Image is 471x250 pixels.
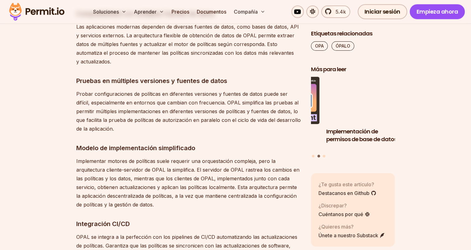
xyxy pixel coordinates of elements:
a: Destacanos en Github [318,189,376,197]
font: Implementar motores de políticas suele requerir una orquestación compleja, pero la arquitectura c... [76,158,299,208]
a: Empieza ahora [410,4,465,19]
font: 5.4k [336,9,346,15]
font: ¿Te gusta este artículo? [318,181,374,187]
font: Empieza ahora [417,8,458,16]
button: Ir a la diapositiva 2 [317,155,320,158]
font: Pruebas en múltiples versiones y fuentes de datos [76,77,227,85]
font: Etiquetas relacionadas [311,30,372,37]
button: Aprender [131,6,167,18]
font: Más para leer [311,65,346,73]
a: Precios [169,6,192,18]
li: 2 de 3 [326,77,410,151]
font: Compañía [234,9,258,15]
font: Modelo de implementación simplificado [76,144,195,152]
button: Ir a la diapositiva 3 [323,155,325,157]
font: ¿Quieres más? [318,224,354,230]
a: OPA [311,41,328,51]
button: Ir a la diapositiva 1 [312,155,314,157]
font: Las aplicaciones modernas dependen de diversas fuentes de datos, como bases de datos, API y servi... [76,24,299,65]
a: 5.4k [321,6,350,18]
li: 1 de 3 [236,77,320,151]
font: Soluciones [93,9,119,15]
font: Precios [172,9,189,15]
a: Únete a nuestro Substack [318,232,385,239]
a: ÓPALO [332,41,354,51]
img: Implementación de permisos de base de datos [326,77,410,124]
a: Iniciar sesión [358,4,407,19]
button: Soluciones [91,6,129,18]
a: Cuéntanos por qué [318,211,370,218]
div: Publicaciones [311,77,395,159]
img: Logotipo del permiso [6,1,67,22]
a: Documentos [194,6,229,18]
a: Autorización con Open Policy Agent (OPA) [236,77,320,151]
font: ¿Discrepar? [318,202,347,209]
font: Probar configuraciones de políticas en diferentes versiones y fuentes de datos puede ser difícil,... [76,91,301,132]
font: Aprender [134,9,157,15]
font: Iniciar sesión [365,8,400,16]
button: Compañía [231,6,268,18]
font: ÓPALO [336,43,350,49]
font: Integración CI/CD [76,220,130,228]
font: OPA [315,43,324,49]
font: Documentos [197,9,226,15]
font: Implementación de permisos de base de datos [326,127,397,143]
